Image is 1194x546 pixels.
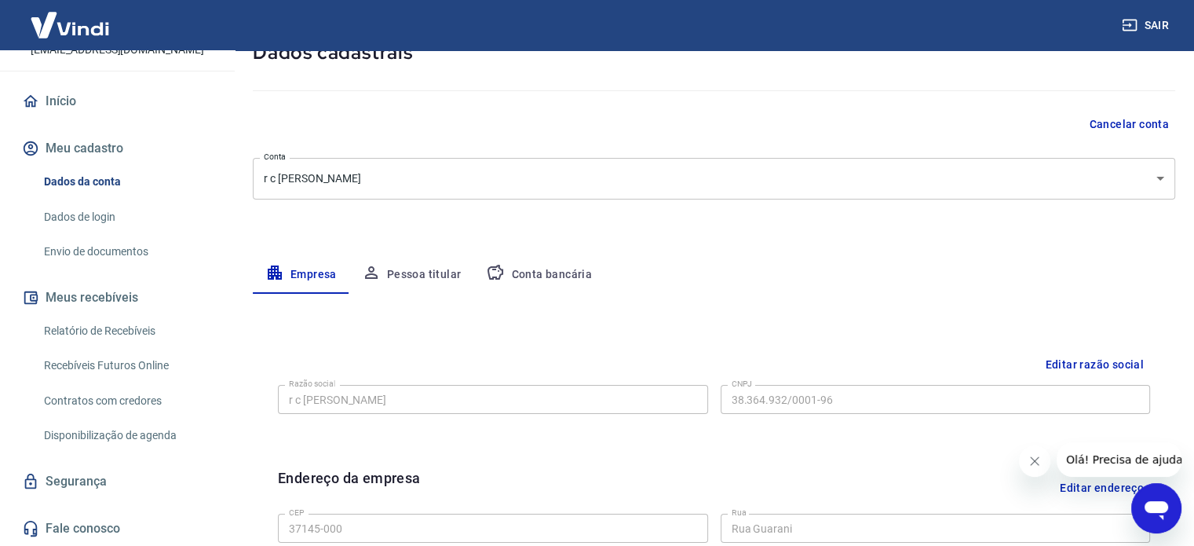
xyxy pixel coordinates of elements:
button: Sair [1119,11,1175,40]
button: Editar endereço [1053,467,1150,508]
a: Relatório de Recebíveis [38,315,216,347]
h5: Dados cadastrais [253,40,1175,65]
a: Dados da conta [38,166,216,198]
a: Segurança [19,464,216,499]
button: Empresa [253,256,349,294]
label: CEP [289,507,304,519]
a: Envio de documentos [38,236,216,268]
a: Dados de login [38,201,216,233]
label: CNPJ [732,378,752,390]
a: Início [19,84,216,119]
label: Conta [264,151,286,163]
button: Cancelar conta [1083,110,1175,139]
div: r c [PERSON_NAME] [253,158,1175,200]
span: Olá! Precisa de ajuda? [9,11,132,24]
a: Recebíveis Futuros Online [38,350,216,382]
a: Disponibilização de agenda [38,420,216,452]
button: Meus recebíveis [19,280,216,315]
h6: Endereço da empresa [278,467,421,508]
button: Conta bancária [473,256,604,294]
iframe: Fechar mensagem [1019,445,1050,477]
a: Contratos com credores [38,385,216,417]
a: Fale conosco [19,511,216,546]
button: Pessoa titular [349,256,474,294]
iframe: Botão para abrir a janela de mensagens [1131,483,1181,533]
button: Editar razão social [1039,350,1150,379]
iframe: Mensagem da empresa [1057,442,1181,477]
label: Rua [732,507,747,519]
label: Razão social [289,378,335,390]
p: [EMAIL_ADDRESS][DOMAIN_NAME] [31,42,204,58]
img: Vindi [19,1,121,49]
button: Meu cadastro [19,131,216,166]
